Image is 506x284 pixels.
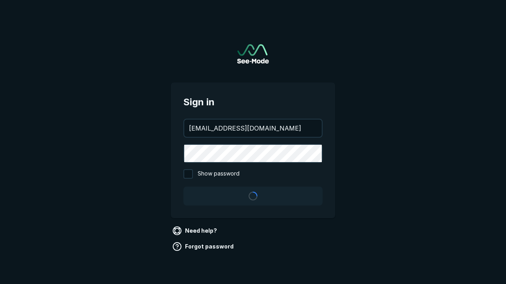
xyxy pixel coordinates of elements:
input: your@email.com [184,120,322,137]
span: Show password [198,169,240,179]
a: Forgot password [171,240,237,253]
a: Need help? [171,224,220,237]
img: See-Mode Logo [237,44,269,64]
a: Go to sign in [237,44,269,64]
span: Sign in [183,95,323,109]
